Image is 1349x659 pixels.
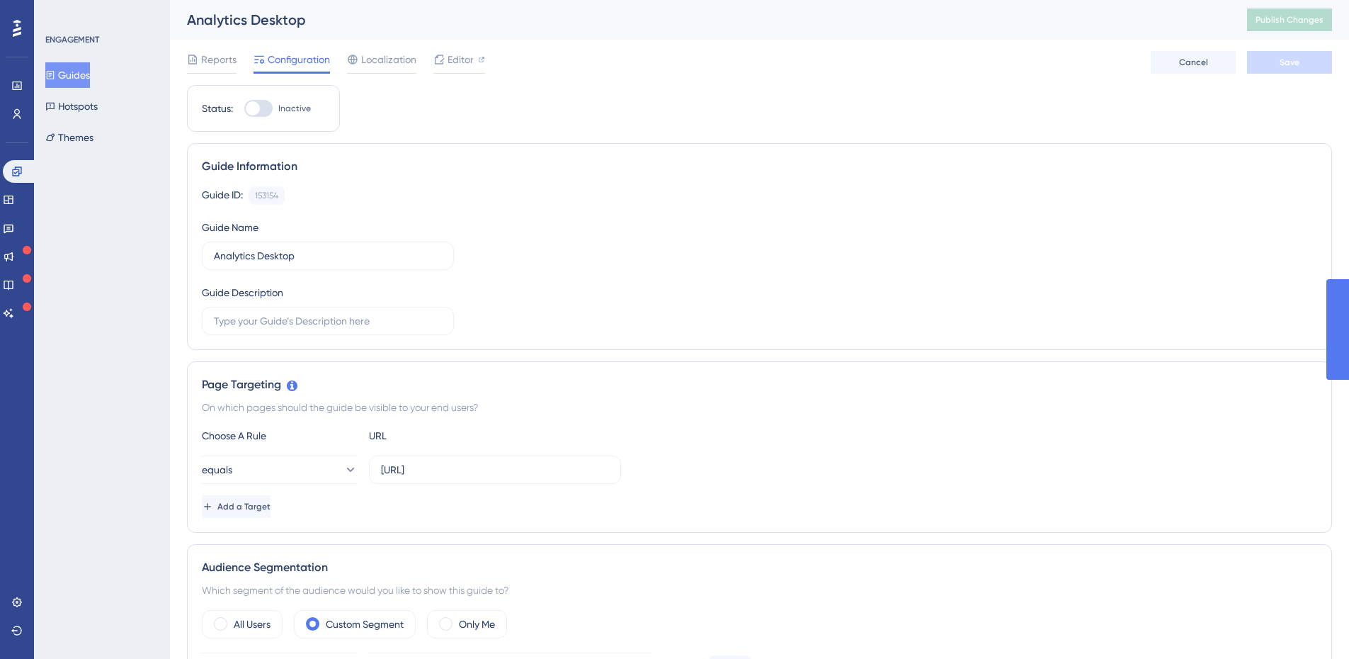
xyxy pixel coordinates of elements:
[45,34,99,45] div: ENGAGEMENT
[202,219,258,236] div: Guide Name
[255,190,278,201] div: 153154
[369,427,525,444] div: URL
[202,461,232,478] span: equals
[326,616,404,633] label: Custom Segment
[202,427,358,444] div: Choose A Rule
[202,495,271,518] button: Add a Target
[201,51,237,68] span: Reports
[45,62,90,88] button: Guides
[202,284,283,301] div: Guide Description
[202,186,243,205] div: Guide ID:
[214,313,442,329] input: Type your Guide’s Description here
[202,399,1317,416] div: On which pages should the guide be visible to your end users?
[278,103,311,114] span: Inactive
[217,501,271,512] span: Add a Target
[268,51,330,68] span: Configuration
[1290,603,1332,646] iframe: UserGuiding AI Assistant Launcher
[234,616,271,633] label: All Users
[448,51,474,68] span: Editor
[45,125,93,150] button: Themes
[202,100,233,117] div: Status:
[202,582,1317,599] div: Which segment of the audience would you like to show this guide to?
[214,248,442,264] input: Type your Guide’s Name here
[202,456,358,484] button: equals
[459,616,495,633] label: Only Me
[202,376,1317,393] div: Page Targeting
[361,51,416,68] span: Localization
[45,94,98,119] button: Hotspots
[381,462,609,478] input: yourwebsite.com/path
[187,10,1212,30] div: Analytics Desktop
[202,158,1317,175] div: Guide Information
[202,559,1317,576] div: Audience Segmentation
